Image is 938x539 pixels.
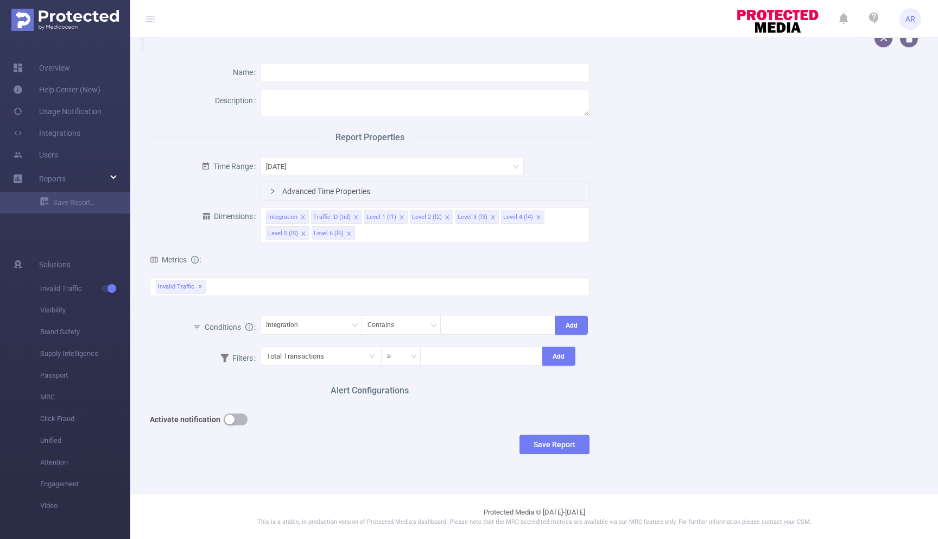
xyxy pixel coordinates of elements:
[301,231,306,237] i: icon: close
[352,322,358,330] i: icon: down
[311,210,362,224] li: Traffic ID (tid)
[261,182,590,200] div: icon: rightAdvanced Time Properties
[40,386,130,408] span: MRC
[13,79,100,101] a: Help Center (New)
[157,518,911,527] p: This is a stable, in production version of Protected Media's dashboard. Please note that the MRC ...
[555,316,588,335] button: Add
[364,210,408,224] li: Level 1 (l1)
[430,322,437,330] i: icon: down
[40,299,130,321] span: Visibility
[536,215,541,221] i: icon: close
[202,212,253,221] span: Dimensions
[40,430,130,452] span: Unified
[245,323,253,331] i: icon: info-circle
[266,226,309,240] li: Level 5 (l5)
[366,210,396,224] div: Level 1 (l1)
[40,321,130,343] span: Brand Safety
[268,227,298,241] div: Level 5 (l5)
[490,215,496,221] i: icon: close
[40,408,130,430] span: Click Fraud
[399,215,404,221] i: icon: close
[13,57,70,79] a: Overview
[312,226,355,240] li: Level 6 (l6)
[191,256,199,264] i: icon: info-circle
[40,278,130,299] span: Invalid Traffic
[39,254,71,275] span: Solutions
[156,280,206,294] span: Invalid Traffic
[40,365,130,386] span: Passport
[455,210,499,224] li: Level 3 (l3)
[314,227,344,241] div: Level 6 (l6)
[353,215,359,221] i: icon: close
[268,210,297,224] div: Integration
[412,210,442,224] div: Level 2 (l2)
[322,131,417,144] span: Report Properties
[40,473,130,495] span: Engagement
[300,215,306,221] i: icon: close
[39,174,66,183] span: Reports
[318,384,422,397] span: Alert Configurations
[220,354,253,362] span: Filters
[346,231,352,237] i: icon: close
[501,210,544,224] li: Level 4 (l4)
[410,353,417,361] i: icon: down
[905,8,915,30] span: AR
[13,122,80,144] a: Integrations
[40,495,130,517] span: Video
[313,210,351,224] div: Traffic ID (tid)
[150,415,220,424] b: Activate notification
[13,144,58,166] a: Users
[215,96,260,105] label: Description
[13,101,102,122] a: Usage Notification
[503,210,533,224] div: Level 4 (l4)
[40,192,130,214] a: Save Report...
[39,168,66,190] a: Reports
[266,158,294,176] div: Yesterday
[201,162,253,171] span: Time Range
[367,316,402,334] div: Contains
[269,188,276,195] i: icon: right
[542,347,575,366] button: Add
[387,347,398,365] div: ≥
[513,164,519,171] i: icon: down
[266,316,306,334] div: Integration
[150,255,187,264] span: Metrics
[445,215,450,221] i: icon: close
[458,210,487,224] div: Level 3 (l3)
[40,452,130,473] span: Attention
[40,343,130,365] span: Supply Intelligence
[205,323,253,331] span: Conditions
[519,435,590,454] button: Save Report
[266,210,309,224] li: Integration
[410,210,453,224] li: Level 2 (l2)
[11,9,119,31] img: Protected Media
[233,68,260,77] label: Name
[198,280,202,293] span: ✕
